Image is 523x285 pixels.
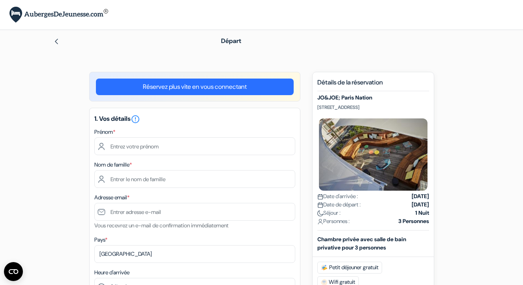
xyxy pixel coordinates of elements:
[94,236,107,244] label: Pays
[94,170,295,188] input: Entrer le nom de famille
[221,37,241,45] span: Départ
[412,192,429,201] strong: [DATE]
[317,79,429,91] h5: Détails de la réservation
[94,161,132,169] label: Nom de famille
[94,268,129,277] label: Heure d'arrivée
[317,262,382,274] span: Petit déjeuner gratuit
[321,264,328,271] img: free_breakfast.svg
[9,7,108,23] img: AubergesDeJeunesse.com
[412,201,429,209] strong: [DATE]
[317,104,429,111] p: [STREET_ADDRESS]
[94,114,295,124] h5: 1. Vos détails
[131,114,140,123] a: error_outline
[317,219,323,225] img: user_icon.svg
[94,203,295,221] input: Entrer adresse e-mail
[94,222,229,229] small: Vous recevrez un e-mail de confirmation immédiatement
[317,194,323,200] img: calendar.svg
[317,201,361,209] span: Date de départ :
[94,137,295,155] input: Entrez votre prénom
[415,209,429,217] strong: 1 Nuit
[4,262,23,281] button: Ouvrir le widget CMP
[317,209,341,217] span: Séjour :
[317,210,323,216] img: moon.svg
[94,193,129,202] label: Adresse email
[317,192,358,201] span: Date d'arrivée :
[317,236,406,251] b: Chambre privée avec salle de bain privative pour 3 personnes
[94,128,115,136] label: Prénom
[317,217,350,225] span: Personnes :
[96,79,294,95] a: Réservez plus vite en vous connectant
[398,217,429,225] strong: 3 Personnes
[317,94,429,101] h5: JO&JOE; Paris Nation
[131,114,140,124] i: error_outline
[53,38,60,45] img: left_arrow.svg
[317,202,323,208] img: calendar.svg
